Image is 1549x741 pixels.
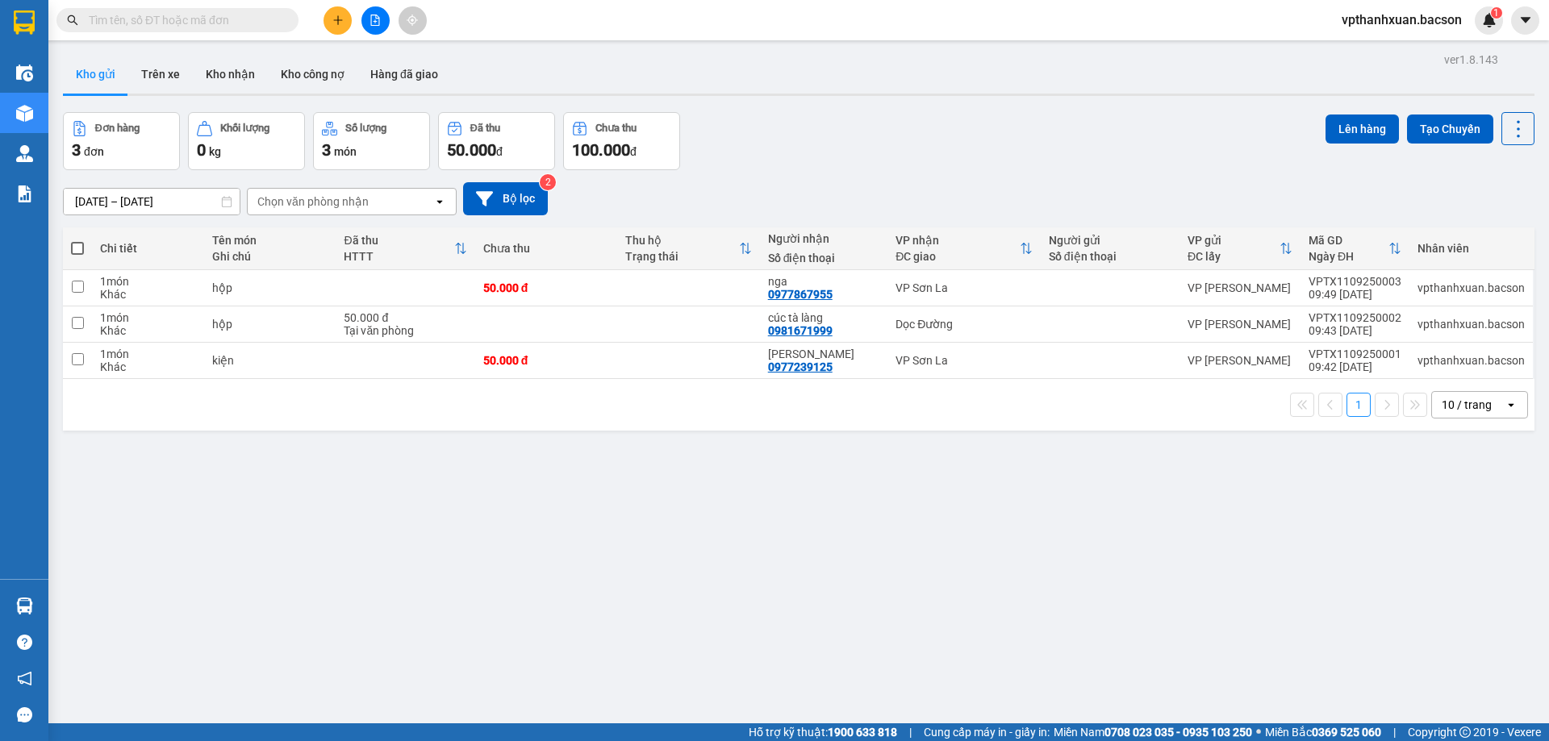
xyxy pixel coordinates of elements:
[768,324,833,337] div: 0981671999
[1493,7,1499,19] span: 1
[1049,250,1171,263] div: Số điện thoại
[100,242,196,255] div: Chi tiết
[16,145,33,162] img: warehouse-icon
[361,6,390,35] button: file-add
[447,140,496,160] span: 50.000
[768,311,880,324] div: cúc tà làng
[1188,234,1280,247] div: VP gửi
[1309,275,1401,288] div: VPTX1109250003
[313,112,430,170] button: Số lượng3món
[344,234,453,247] div: Đã thu
[257,194,369,210] div: Chọn văn phòng nhận
[483,281,610,294] div: 50.000 đ
[768,360,833,373] div: 0977239125
[1309,348,1401,360] div: VPTX1109250001
[1459,726,1471,738] span: copyright
[1505,398,1518,411] svg: open
[1309,360,1401,373] div: 09:42 [DATE]
[768,275,880,288] div: nga
[595,123,637,134] div: Chưa thu
[100,348,196,360] div: 1 món
[1188,354,1292,367] div: VP [PERSON_NAME]
[1444,51,1498,69] div: ver 1.8.143
[1417,354,1525,367] div: vpthanhxuan.bacson
[768,252,880,264] div: Số điện thoại
[483,354,610,367] div: 50.000 đ
[896,281,1032,294] div: VP Sơn La
[95,123,140,134] div: Đơn hàng
[768,348,880,360] div: Hiền quang thắng
[438,112,555,170] button: Đã thu50.000đ
[188,112,305,170] button: Khối lượng0kg
[1265,723,1381,741] span: Miền Bắc
[1347,393,1371,417] button: 1
[100,311,196,324] div: 1 món
[63,112,180,170] button: Đơn hàng3đơn
[100,288,196,301] div: Khác
[14,10,35,35] img: logo-vxr
[84,145,104,158] span: đơn
[344,311,466,324] div: 50.000 đ
[1393,723,1396,741] span: |
[828,726,897,739] strong: 1900 633 818
[1312,726,1381,739] strong: 0369 525 060
[268,55,357,94] button: Kho công nợ
[212,281,328,294] div: hộp
[625,234,739,247] div: Thu hộ
[334,145,357,158] span: món
[212,354,328,367] div: kiện
[72,140,81,160] span: 3
[1442,397,1492,413] div: 10 / trang
[89,11,279,29] input: Tìm tên, số ĐT hoặc mã đơn
[563,112,680,170] button: Chưa thu100.000đ
[197,140,206,160] span: 0
[407,15,418,26] span: aim
[1491,7,1502,19] sup: 1
[617,227,760,270] th: Toggle SortBy
[496,145,503,158] span: đ
[336,227,474,270] th: Toggle SortBy
[63,55,128,94] button: Kho gửi
[749,723,897,741] span: Hỗ trợ kỹ thuật:
[345,123,386,134] div: Số lượng
[1329,10,1475,30] span: vpthanhxuan.bacson
[212,250,328,263] div: Ghi chú
[896,250,1019,263] div: ĐC giao
[1188,250,1280,263] div: ĐC lấy
[324,6,352,35] button: plus
[896,354,1032,367] div: VP Sơn La
[924,723,1050,741] span: Cung cấp máy in - giấy in:
[16,185,33,202] img: solution-icon
[1407,114,1493,144] button: Tạo Chuyến
[1417,318,1525,331] div: vpthanhxuan.bacson
[1049,234,1171,247] div: Người gửi
[896,234,1019,247] div: VP nhận
[17,671,32,686] span: notification
[322,140,331,160] span: 3
[1054,723,1252,741] span: Miền Nam
[768,288,833,301] div: 0977867955
[1179,227,1301,270] th: Toggle SortBy
[332,15,344,26] span: plus
[1326,114,1399,144] button: Lên hàng
[344,250,453,263] div: HTTT
[896,318,1032,331] div: Dọc Đường
[630,145,637,158] span: đ
[100,360,196,373] div: Khác
[909,723,912,741] span: |
[1417,281,1525,294] div: vpthanhxuan.bacson
[128,55,193,94] button: Trên xe
[64,189,240,214] input: Select a date range.
[887,227,1040,270] th: Toggle SortBy
[572,140,630,160] span: 100.000
[17,635,32,650] span: question-circle
[16,105,33,122] img: warehouse-icon
[470,123,500,134] div: Đã thu
[1511,6,1539,35] button: caret-down
[540,174,556,190] sup: 2
[67,15,78,26] span: search
[1309,324,1401,337] div: 09:43 [DATE]
[1188,281,1292,294] div: VP [PERSON_NAME]
[17,707,32,722] span: message
[1188,318,1292,331] div: VP [PERSON_NAME]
